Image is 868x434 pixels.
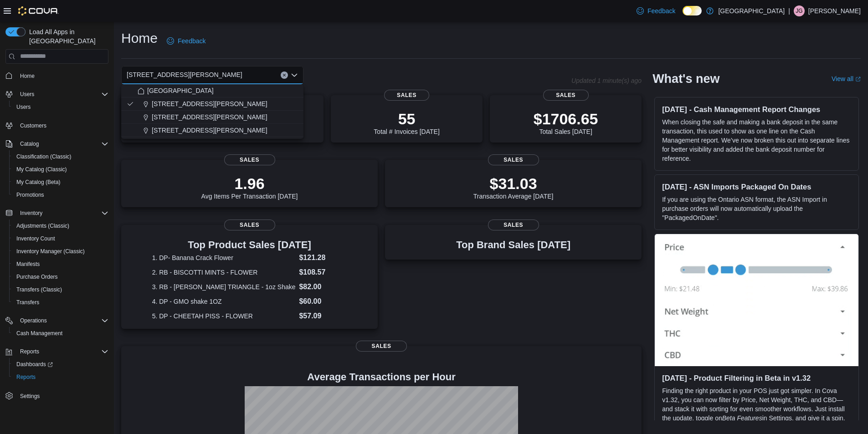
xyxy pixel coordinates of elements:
a: Purchase Orders [13,271,62,282]
input: Dark Mode [683,6,702,15]
a: Inventory Count [13,233,59,244]
span: Settings [16,390,108,401]
button: Settings [2,389,112,402]
span: Inventory [20,209,42,217]
span: Dashboards [16,361,53,368]
span: Promotions [16,191,44,199]
span: Sales [543,90,589,101]
button: Reports [9,371,112,383]
span: Transfers [13,297,108,308]
a: Manifests [13,259,43,270]
p: If you are using the Ontario ASN format, the ASN Import in purchase orders will now automatically... [662,195,851,222]
button: Clear input [281,71,288,79]
span: My Catalog (Beta) [13,177,108,188]
button: Reports [2,345,112,358]
p: Updated 1 minute(s) ago [571,77,642,84]
div: Choose from the following options [121,84,303,137]
span: Inventory [16,208,108,219]
button: Promotions [9,189,112,201]
dt: 3. RB - [PERSON_NAME] TRIANGLE - 1oz Shake [152,282,296,291]
dt: 1. DP- Banana Crack Flower [152,253,296,262]
a: Customers [16,120,50,131]
a: Feedback [633,2,679,20]
span: Transfers (Classic) [13,284,108,295]
span: Feedback [178,36,205,46]
span: Operations [16,315,108,326]
button: Catalog [2,138,112,150]
dt: 2. RB - BISCOTTI MINTS - FLOWER [152,268,296,277]
span: My Catalog (Beta) [16,179,61,186]
span: Sales [488,220,539,230]
span: My Catalog (Classic) [13,164,108,175]
div: Total Sales [DATE] [534,110,598,135]
span: Feedback [647,6,675,15]
span: Dashboards [13,359,108,370]
p: [PERSON_NAME] [808,5,861,16]
span: Purchase Orders [16,273,58,281]
span: Inventory Manager (Classic) [16,248,85,255]
svg: External link [855,77,861,82]
span: Sales [488,154,539,165]
a: Promotions [13,189,48,200]
span: Transfers (Classic) [16,286,62,293]
span: Operations [20,317,47,324]
a: Transfers (Classic) [13,284,66,295]
span: Load All Apps in [GEOGRAPHIC_DATA] [26,27,108,46]
h1: Home [121,29,158,47]
a: Adjustments (Classic) [13,220,73,231]
span: [STREET_ADDRESS][PERSON_NAME] [152,112,267,122]
dd: $60.00 [299,296,347,307]
button: [GEOGRAPHIC_DATA] [121,84,303,97]
button: Operations [2,314,112,327]
a: Users [13,102,34,112]
span: Customers [16,120,108,131]
a: View allExternal link [832,75,861,82]
span: Inventory Count [16,235,55,242]
button: [STREET_ADDRESS][PERSON_NAME] [121,124,303,137]
span: [STREET_ADDRESS][PERSON_NAME] [127,69,242,80]
h4: Average Transactions per Hour [128,372,634,383]
span: Home [20,72,35,80]
dt: 4. DP - GMO shake 1OZ [152,297,296,306]
dt: 5. DP - CHEETAH PISS - FLOWER [152,311,296,321]
p: When closing the safe and making a bank deposit in the same transaction, this used to show as one... [662,117,851,163]
button: Catalog [16,138,42,149]
a: Settings [16,391,43,402]
span: Manifests [13,259,108,270]
button: Users [2,88,112,101]
a: Classification (Classic) [13,151,75,162]
dd: $57.09 [299,311,347,322]
button: Users [16,89,38,100]
span: Reports [16,346,108,357]
span: [GEOGRAPHIC_DATA] [147,86,214,95]
span: Users [20,91,34,98]
span: Settings [20,393,40,400]
dd: $108.57 [299,267,347,278]
p: 1.96 [201,174,298,193]
span: Adjustments (Classic) [13,220,108,231]
button: Users [9,101,112,113]
a: My Catalog (Classic) [13,164,71,175]
button: Cash Management [9,327,112,340]
button: Close list of options [291,71,298,79]
button: Purchase Orders [9,271,112,283]
span: Classification (Classic) [16,153,72,160]
span: Sales [356,341,407,352]
span: Inventory Count [13,233,108,244]
span: Purchase Orders [13,271,108,282]
p: | [788,5,790,16]
span: Cash Management [13,328,108,339]
span: Transfers [16,299,39,306]
div: Transaction Average [DATE] [473,174,554,200]
span: Sales [224,154,275,165]
button: Operations [16,315,51,326]
span: Reports [13,372,108,383]
p: $31.03 [473,174,554,193]
span: Classification (Classic) [13,151,108,162]
a: Inventory Manager (Classic) [13,246,88,257]
h3: [DATE] - Product Filtering in Beta in v1.32 [662,373,851,383]
span: Reports [16,373,36,381]
span: My Catalog (Classic) [16,166,67,173]
button: Inventory [2,207,112,220]
span: Reports [20,348,39,355]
